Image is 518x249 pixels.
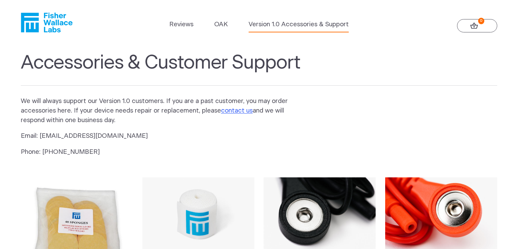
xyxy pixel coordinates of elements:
a: 0 [457,19,497,33]
p: Phone: [PHONE_NUMBER] [21,147,299,157]
a: OAK [214,20,228,29]
a: Fisher Wallace [21,13,73,32]
a: contact us [221,107,253,114]
p: Email: [EMAIL_ADDRESS][DOMAIN_NAME] [21,131,299,141]
p: We will always support our Version 1.0 customers. If you are a past customer, you may order acces... [21,97,299,125]
a: Version 1.0 Accessories & Support [249,20,349,29]
a: Reviews [169,20,193,29]
h1: Accessories & Customer Support [21,52,497,86]
strong: 0 [478,18,485,24]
